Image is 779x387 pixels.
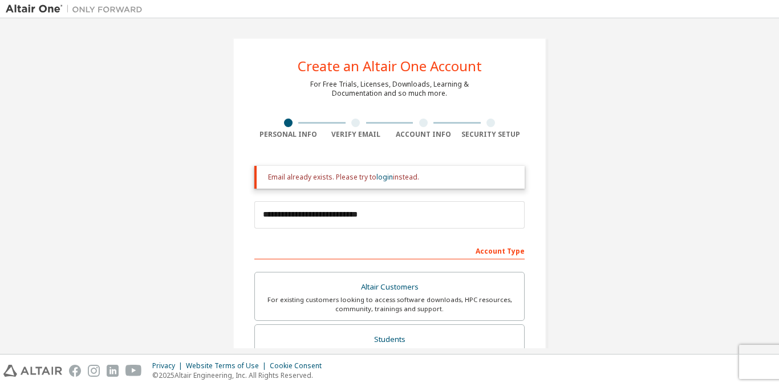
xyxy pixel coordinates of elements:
[268,173,516,182] div: Email already exists. Please try to instead.
[262,279,517,295] div: Altair Customers
[152,370,328,380] p: © 2025 Altair Engineering, Inc. All Rights Reserved.
[298,59,482,73] div: Create an Altair One Account
[262,348,517,366] div: For currently enrolled students looking to access the free Altair Student Edition bundle and all ...
[254,130,322,139] div: Personal Info
[262,295,517,313] div: For existing customers looking to access software downloads, HPC resources, community, trainings ...
[262,332,517,348] div: Students
[254,241,525,259] div: Account Type
[270,361,328,370] div: Cookie Consent
[6,3,148,15] img: Altair One
[152,361,186,370] div: Privacy
[107,365,119,377] img: linkedin.svg
[186,361,270,370] div: Website Terms of Use
[376,172,393,182] a: login
[88,365,100,377] img: instagram.svg
[310,80,469,98] div: For Free Trials, Licenses, Downloads, Learning & Documentation and so much more.
[457,130,525,139] div: Security Setup
[125,365,142,377] img: youtube.svg
[389,130,457,139] div: Account Info
[3,365,62,377] img: altair_logo.svg
[69,365,81,377] img: facebook.svg
[322,130,390,139] div: Verify Email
